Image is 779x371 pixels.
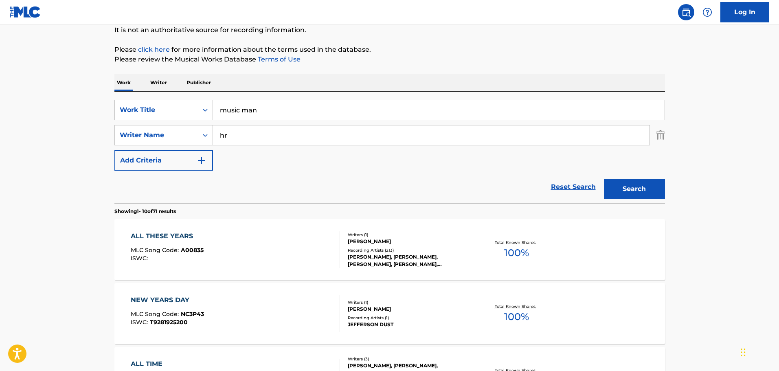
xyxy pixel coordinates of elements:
[150,318,188,326] span: T9281925200
[114,219,665,280] a: ALL THESE YEARSMLC Song Code:A00835ISWC:Writers (1)[PERSON_NAME]Recording Artists (213)[PERSON_NA...
[181,310,204,318] span: NC3P43
[604,179,665,199] button: Search
[348,356,471,362] div: Writers ( 3 )
[348,305,471,313] div: [PERSON_NAME]
[504,310,529,324] span: 100 %
[495,239,538,246] p: Total Known Shares:
[148,74,169,91] p: Writer
[131,359,207,369] div: ALL TIME
[547,178,600,196] a: Reset Search
[120,105,193,115] div: Work Title
[131,318,150,326] span: ISWC :
[702,7,712,17] img: help
[114,208,176,215] p: Showing 1 - 10 of 71 results
[131,231,204,241] div: ALL THESE YEARS
[131,255,150,262] span: ISWC :
[114,55,665,64] p: Please review the Musical Works Database
[348,238,471,245] div: [PERSON_NAME]
[120,130,193,140] div: Writer Name
[656,125,665,145] img: Delete Criterion
[181,246,204,254] span: A00835
[10,6,41,18] img: MLC Logo
[348,247,471,253] div: Recording Artists ( 213 )
[348,321,471,328] div: JEFFERSON DUST
[114,283,665,344] a: NEW YEARS DAYMLC Song Code:NC3P43ISWC:T9281925200Writers (1)[PERSON_NAME]Recording Artists (1)JEF...
[114,74,133,91] p: Work
[131,310,181,318] span: MLC Song Code :
[738,332,779,371] iframe: Chat Widget
[504,246,529,260] span: 100 %
[114,100,665,203] form: Search Form
[348,315,471,321] div: Recording Artists ( 1 )
[348,253,471,268] div: [PERSON_NAME], [PERSON_NAME], [PERSON_NAME], [PERSON_NAME], [PERSON_NAME]
[114,45,665,55] p: Please for more information about the terms used in the database.
[699,4,715,20] div: Help
[720,2,769,22] a: Log In
[256,55,301,63] a: Terms of Use
[131,295,204,305] div: NEW YEARS DAY
[114,150,213,171] button: Add Criteria
[348,232,471,238] div: Writers ( 1 )
[678,4,694,20] a: Public Search
[184,74,213,91] p: Publisher
[348,299,471,305] div: Writers ( 1 )
[681,7,691,17] img: search
[197,156,206,165] img: 9d2ae6d4665cec9f34b9.svg
[138,46,170,53] a: click here
[114,25,665,35] p: It is not an authoritative source for recording information.
[741,340,746,364] div: Drag
[495,303,538,310] p: Total Known Shares:
[131,246,181,254] span: MLC Song Code :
